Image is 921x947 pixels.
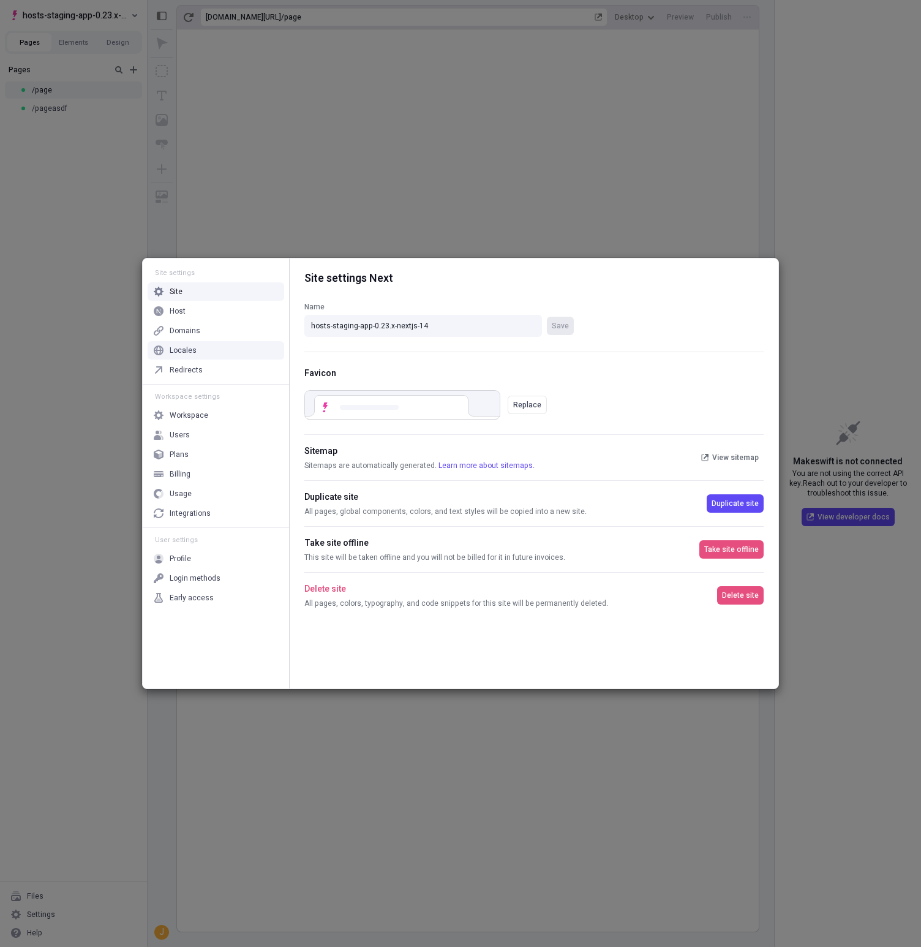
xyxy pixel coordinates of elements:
button: Duplicate site [707,494,764,513]
div: Site settings Next [304,258,764,287]
div: Take site offline [304,537,699,550]
div: Name [304,301,574,312]
div: Duplicate site [304,491,707,504]
span: Take site offline [704,545,759,554]
div: Redirects [170,365,203,375]
div: User settings [148,535,284,545]
div: Billing [170,469,190,479]
span: Delete site [722,590,759,600]
button: Delete site [717,586,764,605]
div: Locales [170,345,197,355]
div: Workspace [170,410,208,420]
div: Profile [170,554,191,564]
div: Delete site [304,583,717,596]
div: Site [170,287,182,296]
div: Host [170,306,186,316]
button: Name [547,317,574,335]
div: Users [170,430,190,440]
div: Sitemaps are automatically generated. [304,461,696,470]
span: Save [552,321,569,331]
div: Plans [170,450,189,459]
div: All pages, global components, colors, and text styles will be copied into a new site. [304,507,707,516]
div: This site will be taken offline and you will not be billed for it in future invoices. [304,553,699,562]
div: Favicon [304,367,764,380]
div: All pages, colors, typography, and code snippets for this site will be permanently deleted. [304,598,717,608]
div: Login methods [170,573,220,583]
div: Sitemap [304,445,696,458]
a: Learn more about sitemaps. [438,460,535,471]
span: View sitemap [712,453,759,462]
div: Domains [170,326,200,336]
span: Duplicate site [712,499,759,508]
div: Usage [170,489,192,499]
div: Integrations [170,508,211,518]
div: Site settings [148,268,284,277]
div: Replace [513,400,541,410]
div: Early access [170,593,214,603]
div: Workspace settings [148,392,284,401]
button: View sitemap [696,448,764,467]
button: Take site offline [699,540,764,559]
input: NameSave [304,315,542,337]
button: Replace [508,396,547,414]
